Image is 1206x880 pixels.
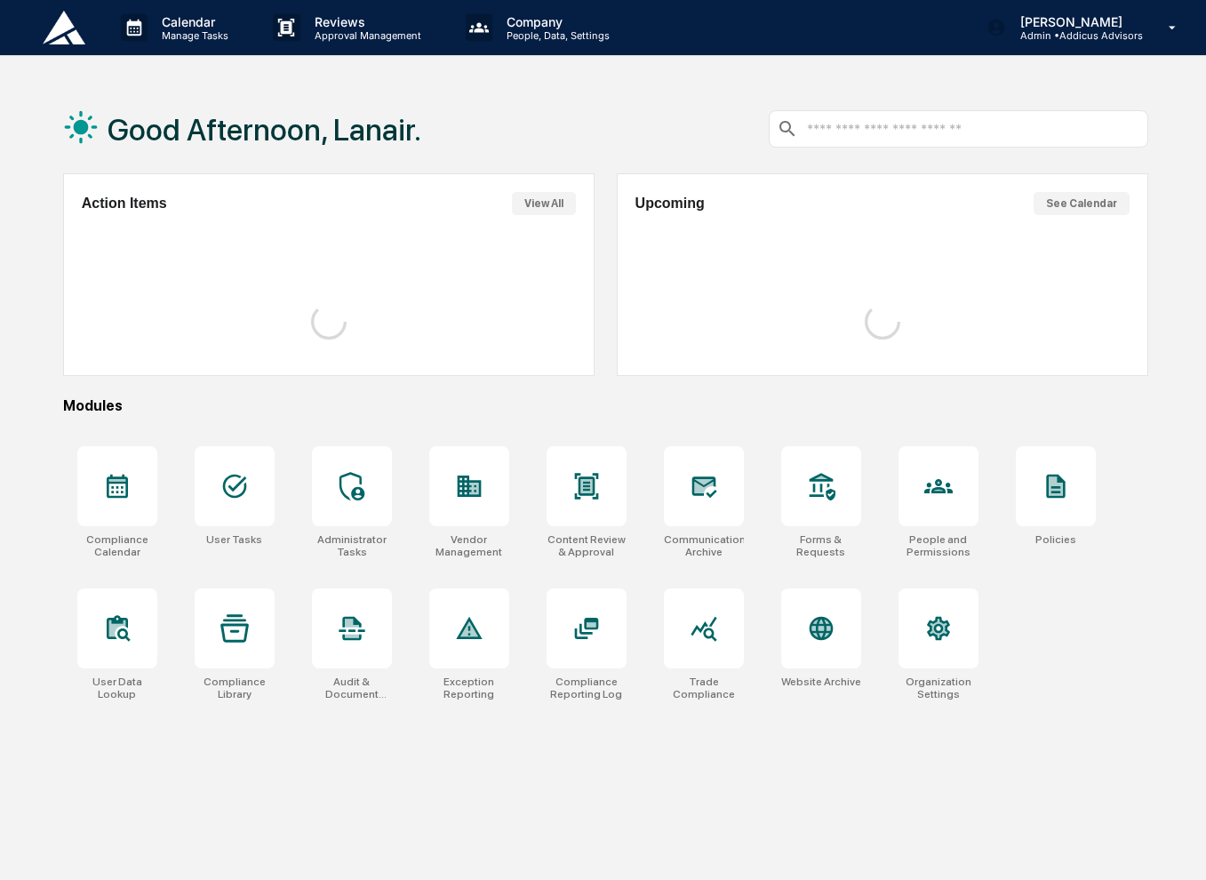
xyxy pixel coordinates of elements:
p: Admin • Addicus Advisors [1006,29,1143,42]
p: People, Data, Settings [492,29,619,42]
p: Reviews [300,14,430,29]
div: Compliance Reporting Log [547,676,627,700]
div: User Tasks [206,533,262,546]
div: Modules [63,397,1148,414]
div: Website Archive [781,676,861,688]
div: Exception Reporting [429,676,509,700]
div: Trade Compliance [664,676,744,700]
div: Audit & Document Logs [312,676,392,700]
button: See Calendar [1034,192,1130,215]
div: User Data Lookup [77,676,157,700]
p: Manage Tasks [148,29,237,42]
img: logo [43,11,85,44]
div: Compliance Library [195,676,275,700]
h2: Upcoming [635,196,705,212]
div: People and Permissions [899,533,978,558]
button: View All [512,192,576,215]
div: Content Review & Approval [547,533,627,558]
p: Company [492,14,619,29]
div: Organization Settings [899,676,978,700]
p: [PERSON_NAME] [1006,14,1143,29]
div: Vendor Management [429,533,509,558]
div: Communications Archive [664,533,744,558]
p: Approval Management [300,29,430,42]
h2: Action Items [82,196,167,212]
h1: Good Afternoon, Lanair. [108,112,421,148]
p: Calendar [148,14,237,29]
div: Forms & Requests [781,533,861,558]
div: Policies [1035,533,1076,546]
div: Compliance Calendar [77,533,157,558]
div: Administrator Tasks [312,533,392,558]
